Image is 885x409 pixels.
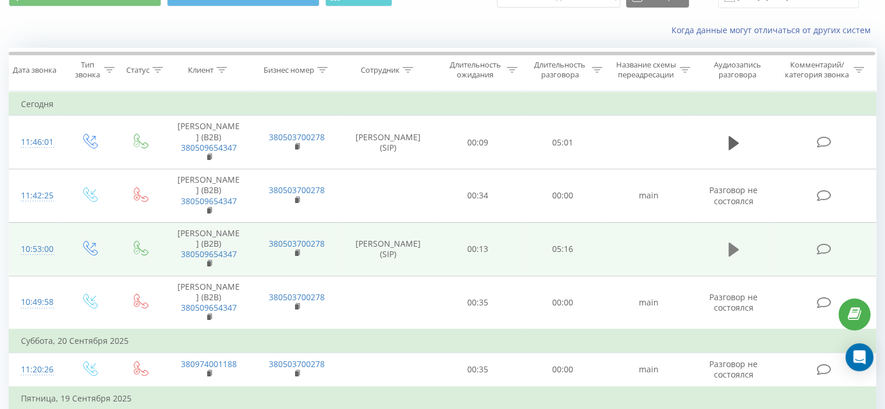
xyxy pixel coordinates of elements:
[9,329,876,353] td: Суббота, 20 Сентября 2025
[436,169,520,223] td: 00:34
[181,248,237,259] a: 380509654347
[845,343,873,371] div: Open Intercom Messenger
[436,276,520,329] td: 00:35
[605,169,692,223] td: main
[520,276,605,329] td: 00:00
[181,195,237,207] a: 380509654347
[269,291,325,303] a: 380503700278
[188,65,214,75] div: Клиент
[703,60,772,80] div: Аудиозапись разговора
[165,169,253,223] td: [PERSON_NAME] (В2В)
[361,65,400,75] div: Сотрудник
[181,302,237,313] a: 380509654347
[605,276,692,329] td: main
[165,276,253,329] td: [PERSON_NAME] (В2В)
[520,116,605,169] td: 05:01
[21,358,52,381] div: 11:20:26
[341,116,436,169] td: [PERSON_NAME] (SIP)
[21,291,52,314] div: 10:49:58
[181,358,237,369] a: 380974001188
[9,93,876,116] td: Сегодня
[264,65,314,75] div: Бизнес номер
[269,238,325,249] a: 380503700278
[709,184,758,206] span: Разговор не состоялся
[709,358,758,380] span: Разговор не состоялся
[520,222,605,276] td: 05:16
[520,353,605,387] td: 00:00
[436,116,520,169] td: 00:09
[21,238,52,261] div: 10:53:00
[269,131,325,143] a: 380503700278
[181,142,237,153] a: 380509654347
[21,184,52,207] div: 11:42:25
[605,353,692,387] td: main
[783,60,851,80] div: Комментарий/категория звонка
[165,222,253,276] td: [PERSON_NAME] (В2В)
[709,291,758,313] span: Разговор не состоялся
[269,358,325,369] a: 380503700278
[520,169,605,223] td: 00:00
[436,353,520,387] td: 00:35
[531,60,589,80] div: Длительность разговора
[73,60,101,80] div: Тип звонка
[446,60,504,80] div: Длительность ожидания
[269,184,325,195] a: 380503700278
[126,65,150,75] div: Статус
[165,116,253,169] td: [PERSON_NAME] (В2В)
[341,222,436,276] td: [PERSON_NAME] (SIP)
[13,65,56,75] div: Дата звонка
[21,131,52,154] div: 11:46:01
[436,222,520,276] td: 00:13
[671,24,876,35] a: Когда данные могут отличаться от других систем
[616,60,677,80] div: Название схемы переадресации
